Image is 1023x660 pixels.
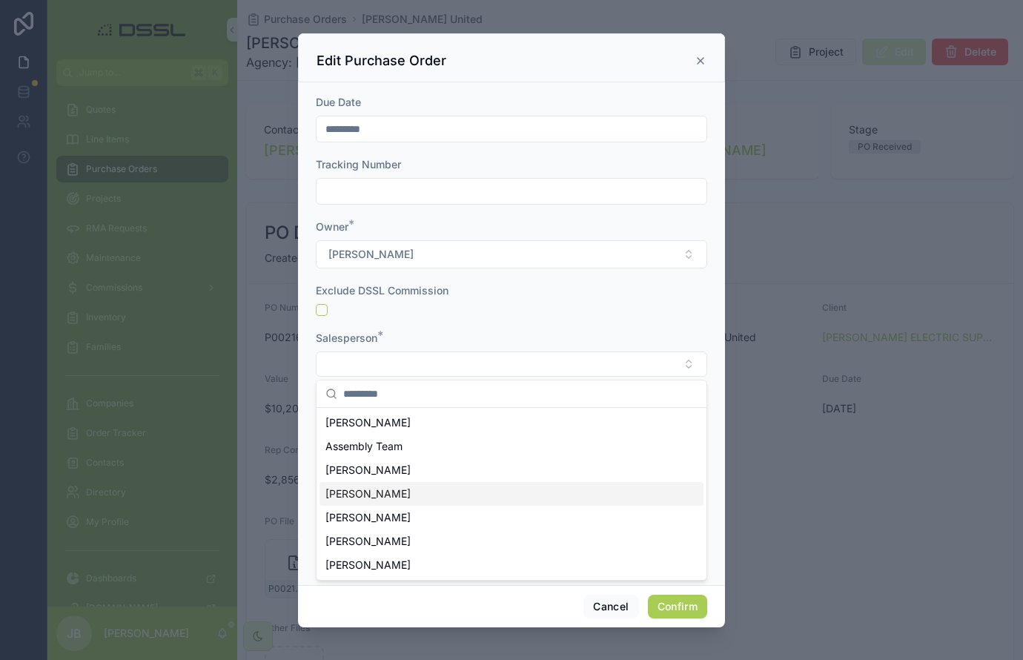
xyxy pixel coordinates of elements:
[316,96,361,108] span: Due Date
[583,595,638,618] button: Cancel
[317,52,446,70] h3: Edit Purchase Order
[648,595,707,618] button: Confirm
[316,220,348,233] span: Owner
[316,284,448,297] span: Exclude DSSL Commission
[325,534,411,549] span: [PERSON_NAME]
[325,486,411,501] span: [PERSON_NAME]
[316,158,401,171] span: Tracking Number
[325,463,411,478] span: [PERSON_NAME]
[325,439,403,454] span: Assembly Team
[325,510,411,525] span: [PERSON_NAME]
[316,352,707,377] button: Select Button
[317,408,706,580] div: Suggestions
[316,331,377,344] span: Salesperson
[328,247,414,262] span: [PERSON_NAME]
[325,415,411,430] span: [PERSON_NAME]
[325,558,411,572] span: [PERSON_NAME]
[316,240,707,268] button: Select Button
